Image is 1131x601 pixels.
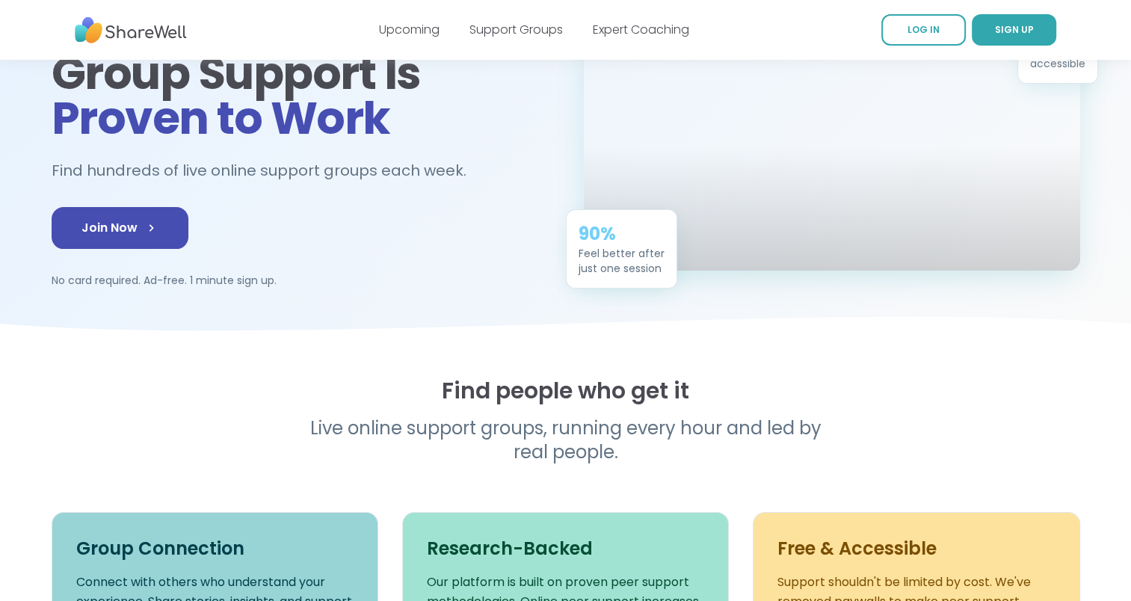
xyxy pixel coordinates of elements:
[52,158,482,183] h2: Find hundreds of live online support groups each week.
[427,537,704,561] h3: Research-Backed
[52,377,1080,404] h2: Find people who get it
[972,14,1056,46] a: SIGN UP
[75,10,187,51] img: ShareWell Nav Logo
[579,222,665,246] div: 90%
[995,23,1034,36] span: SIGN UP
[593,21,689,38] a: Expert Coaching
[777,537,1055,561] h3: Free & Accessible
[469,21,563,38] a: Support Groups
[52,273,548,288] p: No card required. Ad-free. 1 minute sign up.
[279,416,853,464] p: Live online support groups, running every hour and led by real people.
[52,87,390,150] span: Proven to Work
[1030,41,1085,71] div: Always accessible
[579,246,665,276] div: Feel better after just one session
[379,21,440,38] a: Upcoming
[881,14,966,46] a: LOG IN
[52,207,188,249] a: Join Now
[52,51,548,141] h1: Group Support Is
[76,537,354,561] h3: Group Connection
[81,219,158,237] span: Join Now
[907,23,940,36] span: LOG IN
